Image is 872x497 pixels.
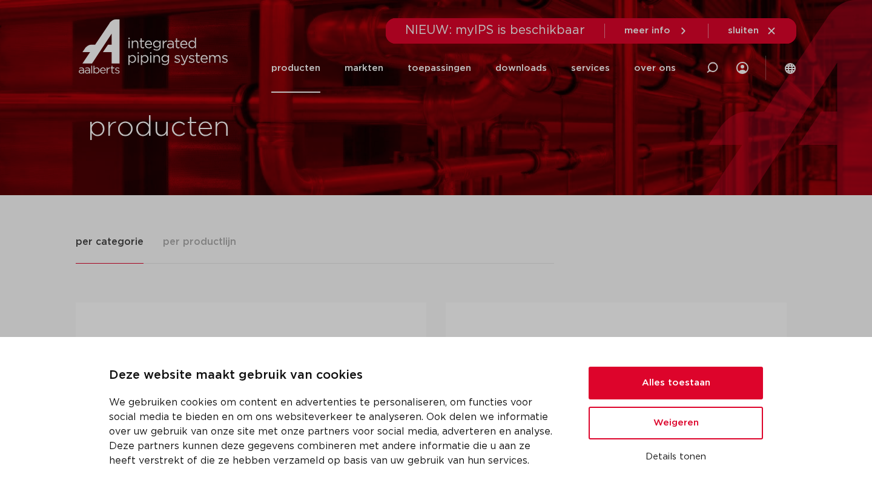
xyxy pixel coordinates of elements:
span: NIEUW: myIPS is beschikbaar [405,24,585,36]
a: meer info [624,25,689,36]
button: Weigeren [589,407,763,439]
span: per categorie [76,235,144,249]
a: producten [271,44,320,93]
span: sluiten [728,26,759,35]
a: markten [345,44,383,93]
span: meer info [624,26,670,35]
p: Deze website maakt gebruik van cookies [109,366,560,385]
h1: producten [88,108,430,147]
a: services [571,44,610,93]
nav: Menu [271,44,676,93]
div: my IPS [736,44,748,93]
a: over ons [634,44,676,93]
p: We gebruiken cookies om content en advertenties te personaliseren, om functies voor social media ... [109,395,560,468]
span: per productlijn [163,235,236,249]
a: toepassingen [408,44,471,93]
a: sluiten [728,25,777,36]
button: Details tonen [589,447,763,467]
a: downloads [495,44,547,93]
button: Alles toestaan [589,367,763,399]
